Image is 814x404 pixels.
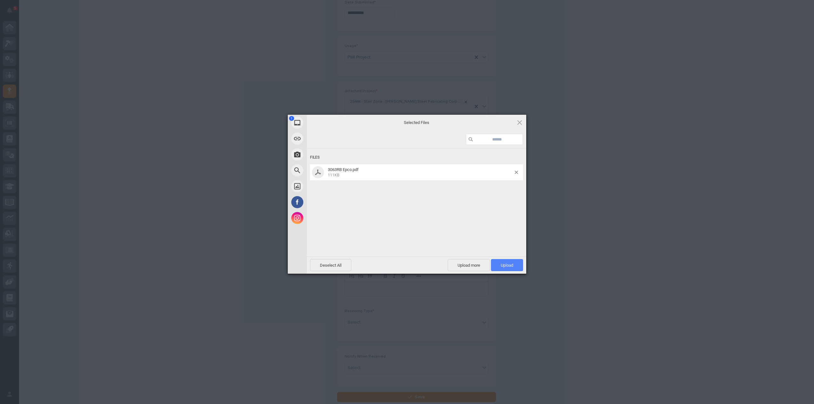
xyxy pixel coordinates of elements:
[326,167,515,178] span: 3063RB Epco.pdf
[288,147,364,162] div: Take Photo
[448,259,490,271] span: Upload more
[288,162,364,178] div: Web Search
[328,173,339,177] span: 111KB
[288,115,364,131] div: My Device
[288,210,364,226] div: Instagram
[288,131,364,147] div: Link (URL)
[516,119,523,126] span: Click here or hit ESC to close picker
[491,259,523,271] span: Upload
[501,263,513,268] span: Upload
[353,120,480,125] span: Selected Files
[328,167,359,172] span: 3063RB Epco.pdf
[288,194,364,210] div: Facebook
[310,152,523,163] div: Files
[289,116,294,121] span: 1
[310,259,351,271] span: Deselect All
[288,178,364,194] div: Unsplash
